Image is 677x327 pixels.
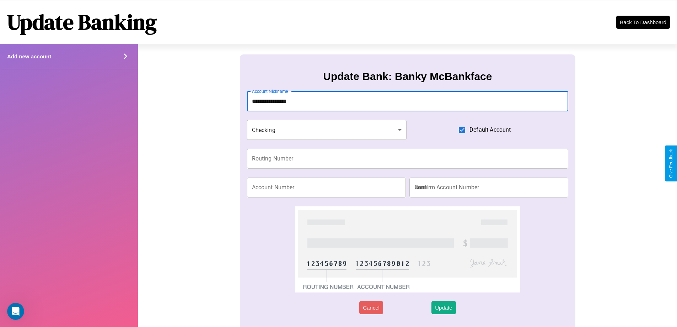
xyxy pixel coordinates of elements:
span: Default Account [469,126,511,134]
div: Give Feedback [668,149,673,178]
label: Account Nickname [252,88,288,94]
img: check [295,206,520,292]
h3: Update Bank: Banky McBankface [323,70,492,83]
h1: Update Banking [7,7,157,37]
h4: Add new account [7,53,51,59]
button: Update [431,301,456,314]
iframe: Intercom live chat [7,303,24,320]
button: Cancel [359,301,383,314]
button: Back To Dashboard [616,16,670,29]
div: Checking [247,120,407,140]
